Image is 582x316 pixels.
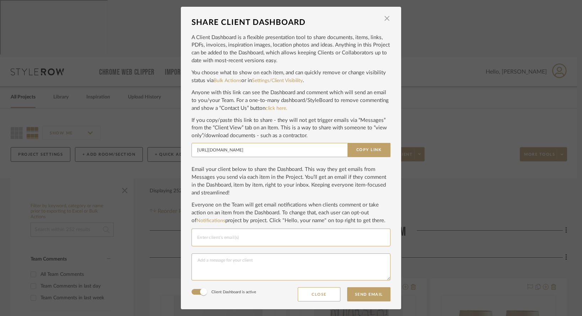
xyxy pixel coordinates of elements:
[197,233,385,242] input: Enter client's email(s)
[196,218,225,223] a: Notifications
[192,15,390,30] dialog-header: SHARE CLIENT DASHBOARD
[380,15,394,22] button: Close
[298,287,340,301] button: Close
[192,34,390,65] p: A Client Dashboard is a flexible presentation tool to share documents, items, links, PDFs, invoic...
[192,69,390,85] p: You choose what to show on each item, and can quickly remove or change visibility status via or in .
[192,89,390,112] p: Anyone with this link can see the Dashboard and comment which will send an email to you/your Team...
[192,201,390,225] p: Everyone on the Team will get email notifications when clients comment or take action on an item ...
[347,143,390,157] button: Copy Link
[214,78,241,83] a: Bulk Actions
[347,287,390,301] button: Send Email
[192,117,390,140] p: If you copy/paste this link to share - they will not get trigger emails via “Messages” from the “...
[252,78,303,83] a: Settings/Client Visibility
[197,233,385,242] mat-chip-grid: Email selection
[192,166,390,197] p: Email your client below to share the Dashboard. This way they get emails from Messages you send v...
[192,15,380,30] div: SHARE CLIENT DASHBOARD
[265,106,287,111] a: click here.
